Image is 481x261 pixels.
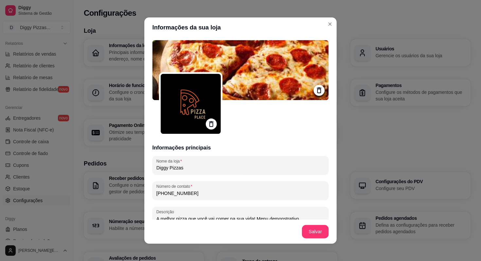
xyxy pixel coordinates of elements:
[156,158,184,164] label: Nome da loja
[156,183,195,189] label: Número de contato
[156,190,325,197] input: Número de contato
[325,19,335,29] button: Close
[161,74,221,134] img: logo da loja
[152,40,329,100] img: logo da loja
[152,144,329,152] h3: Informações principais
[156,215,325,222] input: Descrição
[302,225,329,238] button: Salvar
[156,165,325,171] input: Nome da loja
[156,209,176,215] label: Descrição
[144,17,337,37] header: Informações da sua loja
